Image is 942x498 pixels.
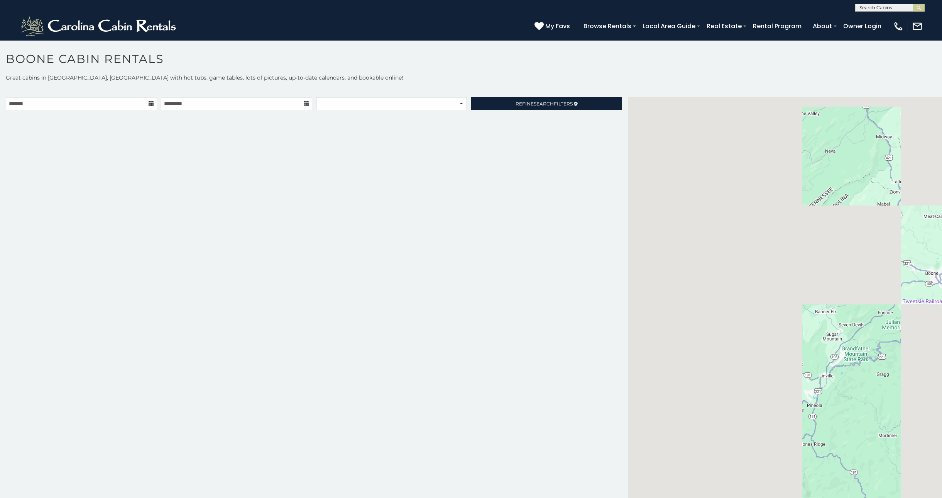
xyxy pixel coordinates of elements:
[545,21,570,31] span: My Favs
[893,21,904,32] img: phone-regular-white.png
[516,101,573,107] span: Refine Filters
[639,19,699,33] a: Local Area Guide
[471,97,622,110] a: RefineSearchFilters
[839,19,885,33] a: Owner Login
[809,19,836,33] a: About
[912,21,923,32] img: mail-regular-white.png
[534,21,572,31] a: My Favs
[703,19,746,33] a: Real Estate
[580,19,635,33] a: Browse Rentals
[19,15,179,38] img: White-1-2.png
[534,101,554,107] span: Search
[749,19,805,33] a: Rental Program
